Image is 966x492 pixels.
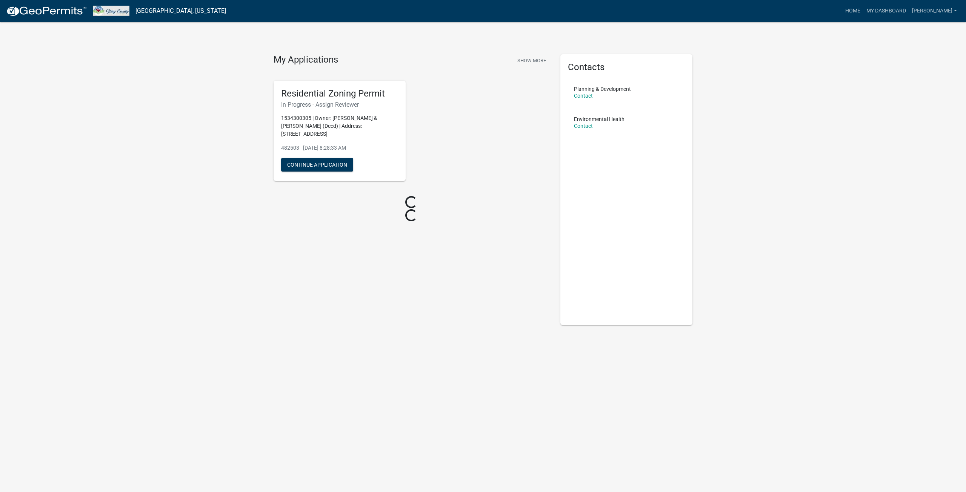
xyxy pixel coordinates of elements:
a: Home [842,4,863,18]
a: [PERSON_NAME] [909,4,960,18]
img: Story County, Iowa [93,6,129,16]
p: 482503 - [DATE] 8:28:33 AM [281,144,398,152]
button: Continue Application [281,158,353,172]
h5: Residential Zoning Permit [281,88,398,99]
p: Planning & Development [574,86,631,92]
p: 1534300305 | Owner: [PERSON_NAME] & [PERSON_NAME] (Deed) | Address: [STREET_ADDRESS] [281,114,398,138]
a: Contact [574,123,593,129]
h5: Contacts [568,62,685,73]
h4: My Applications [274,54,338,66]
a: [GEOGRAPHIC_DATA], [US_STATE] [135,5,226,17]
a: Contact [574,93,593,99]
a: My Dashboard [863,4,909,18]
p: Environmental Health [574,116,625,122]
h6: In Progress - Assign Reviewer [281,101,398,108]
button: Show More [514,54,549,67]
